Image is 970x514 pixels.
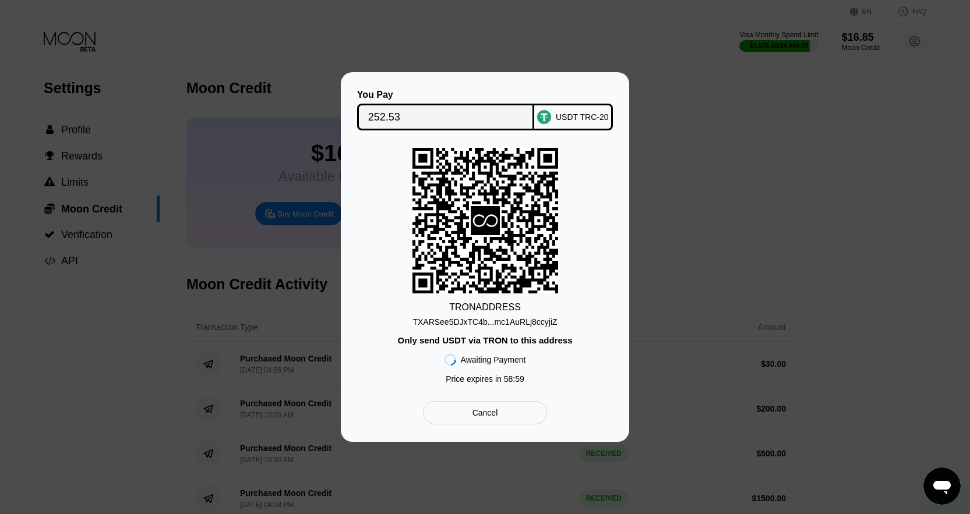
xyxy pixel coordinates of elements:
[461,355,526,364] div: Awaiting Payment
[504,374,524,384] span: 58 : 59
[923,467,961,505] iframe: Knap til at åbne messaging-vindue
[556,112,609,122] div: USDT TRC-20
[412,313,557,327] div: TXARSee5DJxTC4b...mc1AuRLj8ccyjiZ
[397,335,572,345] div: Only send USDT via TRON to this address
[423,401,547,424] div: Cancel
[446,374,524,384] div: Price expires in
[358,90,612,130] div: You PayUSDT TRC-20
[449,302,521,313] div: TRON ADDRESS
[472,407,498,418] div: Cancel
[357,90,535,100] div: You Pay
[412,317,557,327] div: TXARSee5DJxTC4b...mc1AuRLj8ccyjiZ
